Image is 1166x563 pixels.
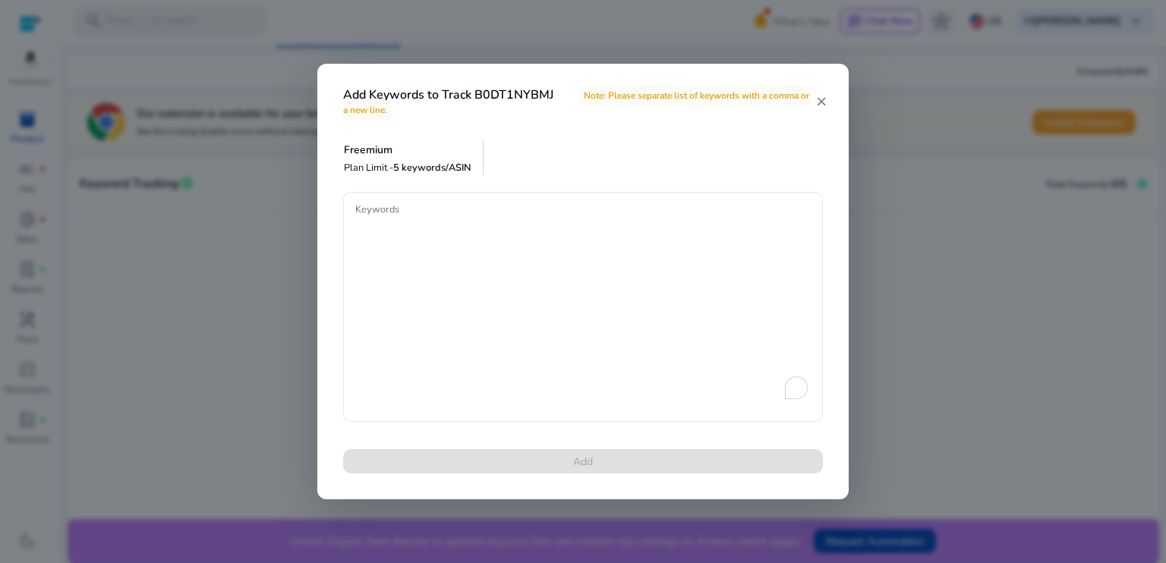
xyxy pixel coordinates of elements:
p: Plan Limit - [344,161,471,175]
h4: Add Keywords to Track B0DT1NYBMJ [343,88,815,117]
h5: Freemium [344,144,471,157]
span: 5 keywords/ASIN [393,161,471,175]
textarea: To enrich screen reader interactions, please activate Accessibility in Grammarly extension settings [355,200,811,414]
mat-icon: close [815,95,827,109]
span: Note: Please separate list of keywords with a comma or a new line. [343,86,809,120]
